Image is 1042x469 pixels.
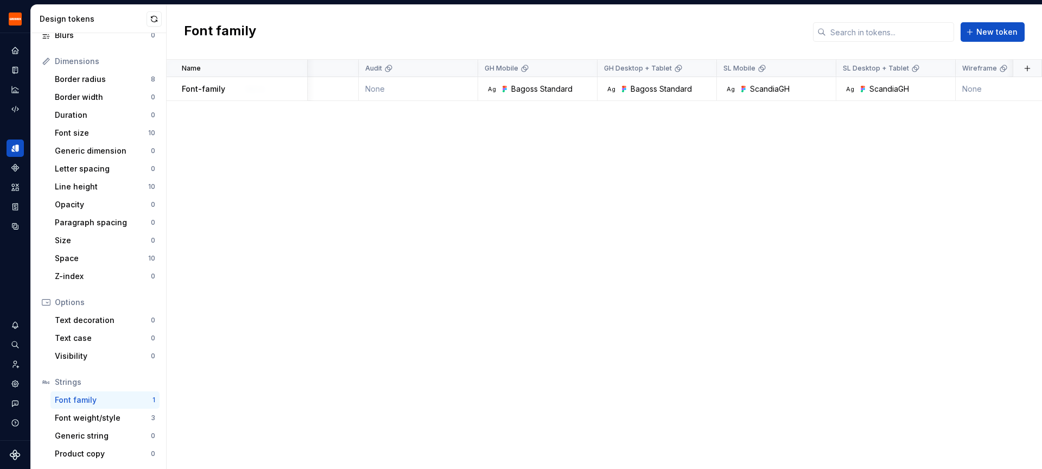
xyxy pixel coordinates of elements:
div: Bagoss Standard [631,84,692,94]
div: Space [55,253,148,264]
p: Wireframe [962,64,997,73]
div: Paragraph spacing [55,217,151,228]
p: Font-family [182,84,225,94]
a: Storybook stories [7,198,24,216]
div: ScandiaGH [869,84,909,94]
div: 0 [151,200,155,209]
div: Font weight/style [55,413,151,423]
a: Settings [7,375,24,392]
a: Home [7,42,24,59]
a: Data sources [7,218,24,235]
a: Components [7,159,24,176]
div: 0 [151,449,155,458]
div: Strings [55,377,155,388]
a: Line height10 [50,178,160,195]
p: Audit [365,64,382,73]
button: Notifications [7,316,24,334]
div: Font family [55,395,153,405]
a: Paragraph spacing0 [50,214,160,231]
div: Blurs [55,30,151,41]
div: 0 [151,147,155,155]
div: Generic string [55,430,151,441]
div: Design tokens [40,14,147,24]
div: 0 [151,93,155,102]
td: None [359,77,478,101]
a: Opacity0 [50,196,160,213]
a: Letter spacing0 [50,160,160,178]
div: 1 [153,396,155,404]
a: Font weight/style3 [50,409,160,427]
div: 10 [148,182,155,191]
div: Duration [55,110,151,121]
div: Text decoration [55,315,151,326]
div: Border width [55,92,151,103]
div: Opacity [55,199,151,210]
div: 0 [151,164,155,173]
div: Generic dimension [55,145,151,156]
div: 0 [151,316,155,325]
div: Size [55,235,151,246]
a: Z-index0 [50,268,160,285]
a: Invite team [7,356,24,373]
div: Letter spacing [55,163,151,174]
div: 10 [148,129,155,137]
a: Visibility0 [50,347,160,365]
a: Border width0 [50,88,160,106]
a: Text case0 [50,329,160,347]
div: Ag [487,85,496,93]
div: ScandiaGH [750,84,790,94]
h2: Font family [184,22,256,42]
a: Duration0 [50,106,160,124]
div: 10 [148,254,155,263]
a: Documentation [7,61,24,79]
div: 0 [151,334,155,343]
p: SL Mobile [723,64,755,73]
div: Ag [607,85,615,93]
p: GH Mobile [485,64,518,73]
div: Line height [55,181,148,192]
div: 0 [151,236,155,245]
a: Generic dimension0 [50,142,160,160]
div: 0 [151,272,155,281]
span: New token [976,27,1018,37]
a: Border radius8 [50,71,160,88]
div: 3 [151,414,155,422]
div: 0 [151,352,155,360]
input: Search in tokens... [826,22,954,42]
p: Name [182,64,201,73]
button: Search ⌘K [7,336,24,353]
a: Product copy0 [50,445,160,462]
div: 0 [151,432,155,440]
a: Text decoration0 [50,312,160,329]
p: GH Desktop + Tablet [604,64,672,73]
a: Design tokens [7,140,24,157]
a: Space10 [50,250,160,267]
a: Size0 [50,232,160,249]
div: Assets [7,179,24,196]
div: Text case [55,333,151,344]
div: Bagoss Standard [511,84,573,94]
a: Font size10 [50,124,160,142]
div: Contact support [7,395,24,412]
div: Font size [55,128,148,138]
a: Analytics [7,81,24,98]
div: 0 [151,218,155,227]
div: Visibility [55,351,151,362]
img: 4e8d6f31-f5cf-47b4-89aa-e4dec1dc0822.png [9,12,22,26]
svg: Supernova Logo [10,449,21,460]
a: Code automation [7,100,24,118]
div: Ag [846,85,854,93]
div: 8 [151,75,155,84]
div: Product copy [55,448,151,459]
